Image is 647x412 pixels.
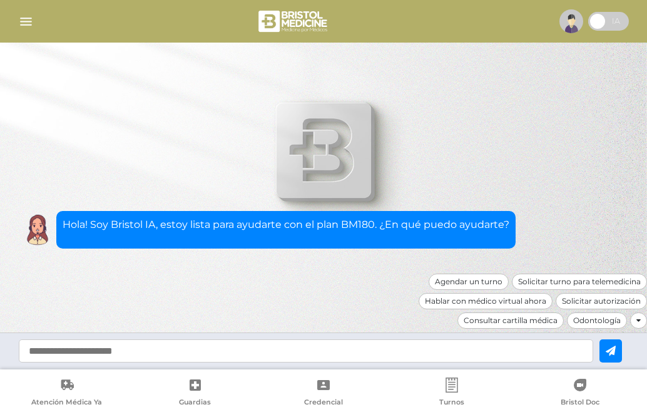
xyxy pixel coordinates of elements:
[179,398,211,409] span: Guardias
[516,378,644,409] a: Bristol Doc
[559,9,583,33] img: profile-placeholder.svg
[3,378,131,409] a: Atención Médica Ya
[131,378,259,409] a: Guardias
[429,274,509,290] div: Agendar un turno
[63,217,509,232] p: Hola! Soy Bristol IA, estoy lista para ayudarte con el plan BM180. ¿En qué puedo ayudarte?
[259,378,387,409] a: Credencial
[512,274,647,290] div: Solicitar turno para telemedicina
[556,293,647,309] div: Solicitar autorización
[31,398,102,409] span: Atención Médica Ya
[304,398,343,409] span: Credencial
[561,398,599,409] span: Bristol Doc
[439,398,464,409] span: Turnos
[457,312,564,329] div: Consultar cartilla médica
[567,312,627,329] div: Odontología
[18,14,34,29] img: Cober_menu-lines-white.svg
[419,293,553,309] div: Hablar con médico virtual ahora
[22,214,53,245] img: Cober IA
[388,378,516,409] a: Turnos
[257,6,331,36] img: bristol-medicine-blanco.png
